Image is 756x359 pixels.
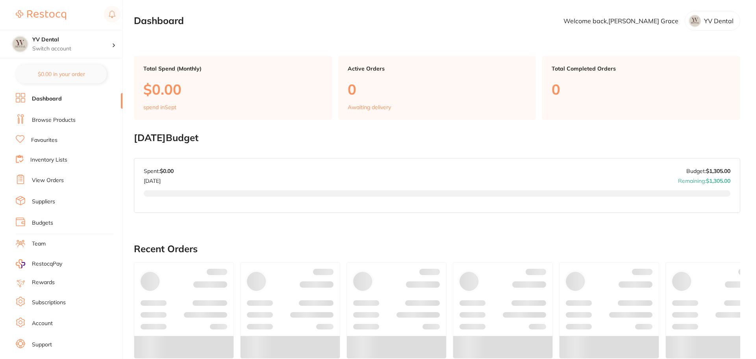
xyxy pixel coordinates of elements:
a: RestocqPay [16,259,62,268]
p: Welcome back, [PERSON_NAME] Grace [563,17,678,24]
img: YWR1b21wcQ [689,15,701,27]
a: Restocq Logo [16,6,66,24]
a: View Orders [32,177,64,184]
a: Browse Products [32,116,76,124]
p: Active Orders [348,65,527,72]
p: 0 [348,81,527,97]
a: Suppliers [32,198,55,206]
p: YV Dental [704,17,734,24]
a: Total Completed Orders0 [542,56,740,120]
span: RestocqPay [32,260,62,268]
strong: $1,305.00 [706,167,730,175]
a: Active Orders0Awaiting delivery [338,56,536,120]
h2: Recent Orders [134,244,740,255]
p: Remaining: [678,175,730,184]
img: YV Dental [12,36,28,52]
p: Spent: [144,168,174,174]
strong: $1,305.00 [706,177,730,184]
a: Account [32,320,53,327]
h2: Dashboard [134,15,184,26]
a: Dashboard [32,95,62,103]
a: Favourites [31,136,57,144]
strong: $0.00 [160,167,174,175]
button: $0.00 in your order [16,65,107,84]
p: $0.00 [143,81,322,97]
p: Total Completed Orders [552,65,731,72]
h2: [DATE] Budget [134,132,740,143]
img: Restocq Logo [16,10,66,20]
a: Total Spend (Monthly)$0.00spend inSept [134,56,332,120]
a: Budgets [32,219,53,227]
img: RestocqPay [16,259,25,268]
p: [DATE] [144,175,174,184]
h4: YV Dental [32,36,112,44]
a: Rewards [32,279,55,286]
a: Subscriptions [32,299,66,307]
p: Switch account [32,45,112,53]
a: Inventory Lists [30,156,67,164]
p: spend in Sept [143,104,176,110]
a: Team [32,240,46,248]
p: 0 [552,81,731,97]
p: Total Spend (Monthly) [143,65,322,72]
p: Awaiting delivery [348,104,391,110]
a: Support [32,341,52,349]
p: Budget: [686,168,730,174]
